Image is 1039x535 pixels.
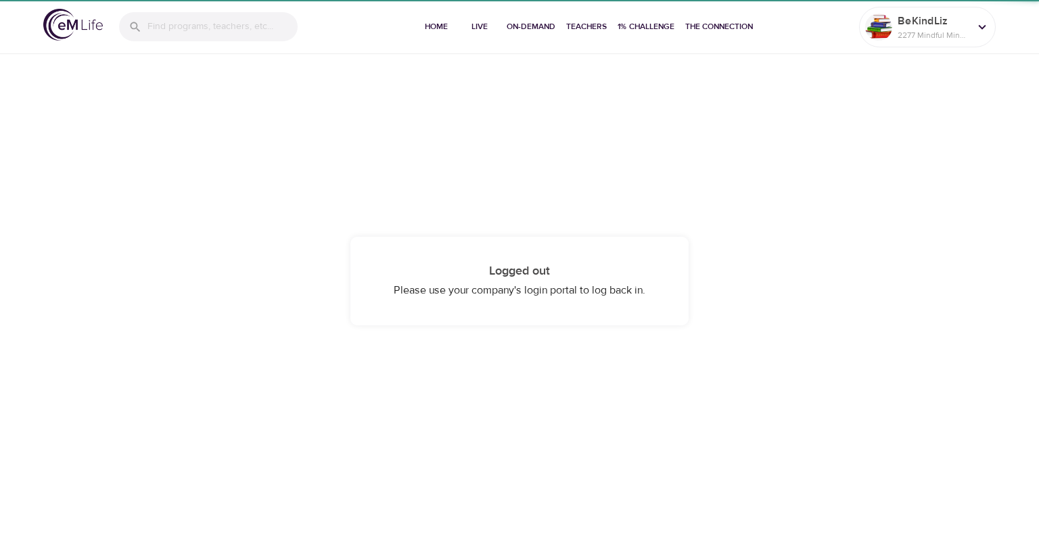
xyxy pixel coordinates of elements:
[865,14,892,41] img: Remy Sharp
[507,20,555,34] span: On-Demand
[420,20,453,34] span: Home
[685,20,753,34] span: The Connection
[377,264,662,279] h4: Logged out
[898,29,969,41] p: 2277 Mindful Minutes
[898,13,969,29] p: BeKindLiz
[618,20,674,34] span: 1% Challenge
[394,283,645,297] span: Please use your company's login portal to log back in.
[43,9,103,41] img: logo
[463,20,496,34] span: Live
[566,20,607,34] span: Teachers
[147,12,298,41] input: Find programs, teachers, etc...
